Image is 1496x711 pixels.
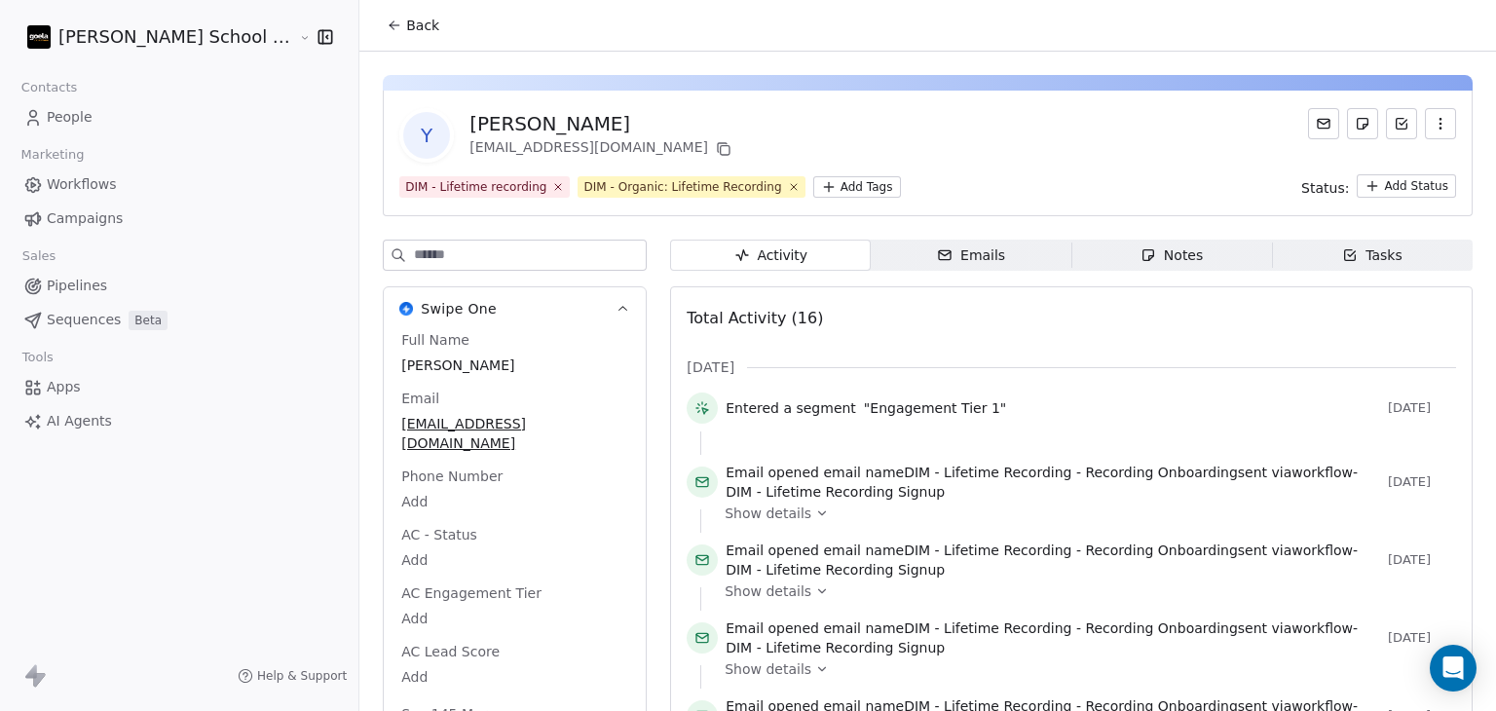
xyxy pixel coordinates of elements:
[725,581,811,601] span: Show details
[23,20,284,54] button: [PERSON_NAME] School of Finance LLP
[1388,552,1456,568] span: [DATE]
[401,550,628,570] span: Add
[47,310,121,330] span: Sequences
[47,411,112,431] span: AI Agents
[384,287,646,330] button: Swipe OneSwipe One
[397,642,504,661] span: AC Lead Score
[47,208,123,229] span: Campaigns
[401,414,628,453] span: [EMAIL_ADDRESS][DOMAIN_NAME]
[129,311,168,330] span: Beta
[257,668,347,684] span: Help & Support
[1430,645,1477,692] div: Open Intercom Messenger
[687,357,734,377] span: [DATE]
[27,25,51,49] img: Zeeshan%20Neck%20Print%20Dark.png
[904,620,1238,636] span: DIM - Lifetime Recording - Recording Onboarding
[16,405,343,437] a: AI Agents
[725,504,1442,523] a: Show details
[14,242,64,271] span: Sales
[1388,400,1456,416] span: [DATE]
[725,504,811,523] span: Show details
[725,659,1442,679] a: Show details
[726,620,819,636] span: Email opened
[726,543,819,558] span: Email opened
[726,541,1380,580] span: email name sent via workflow -
[397,330,473,350] span: Full Name
[1301,178,1349,198] span: Status:
[14,343,61,372] span: Tools
[813,176,901,198] button: Add Tags
[1388,630,1456,646] span: [DATE]
[58,24,294,50] span: [PERSON_NAME] School of Finance LLP
[401,667,628,687] span: Add
[421,299,497,318] span: Swipe One
[16,270,343,302] a: Pipelines
[937,245,1005,266] div: Emails
[47,377,81,397] span: Apps
[401,492,628,511] span: Add
[16,371,343,403] a: Apps
[47,107,93,128] span: People
[238,668,347,684] a: Help & Support
[405,178,546,196] div: DIM - Lifetime recording
[583,178,781,196] div: DIM - Organic: Lifetime Recording
[397,467,506,486] span: Phone Number
[406,16,439,35] span: Back
[16,101,343,133] a: People
[726,562,945,578] span: DIM - Lifetime Recording Signup
[1141,245,1203,266] div: Notes
[1357,174,1456,198] button: Add Status
[726,398,856,418] span: Entered a segment
[726,465,819,480] span: Email opened
[47,174,117,195] span: Workflows
[13,73,86,102] span: Contacts
[726,618,1380,657] span: email name sent via workflow -
[16,304,343,336] a: SequencesBeta
[375,8,451,43] button: Back
[725,581,1442,601] a: Show details
[401,609,628,628] span: Add
[397,389,443,408] span: Email
[726,640,945,655] span: DIM - Lifetime Recording Signup
[13,140,93,169] span: Marketing
[401,355,628,375] span: [PERSON_NAME]
[16,203,343,235] a: Campaigns
[904,543,1238,558] span: DIM - Lifetime Recording - Recording Onboarding
[726,463,1380,502] span: email name sent via workflow -
[399,302,413,316] img: Swipe One
[725,659,811,679] span: Show details
[726,484,945,500] span: DIM - Lifetime Recording Signup
[47,276,107,296] span: Pipelines
[1388,474,1456,490] span: [DATE]
[16,168,343,201] a: Workflows
[397,583,545,603] span: AC Engagement Tier
[469,137,735,161] div: [EMAIL_ADDRESS][DOMAIN_NAME]
[403,112,450,159] span: Y
[904,465,1238,480] span: DIM - Lifetime Recording - Recording Onboarding
[1342,245,1402,266] div: Tasks
[397,525,481,544] span: AC - Status
[687,309,823,327] span: Total Activity (16)
[864,398,1006,418] span: "Engagement Tier 1"
[469,110,735,137] div: [PERSON_NAME]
